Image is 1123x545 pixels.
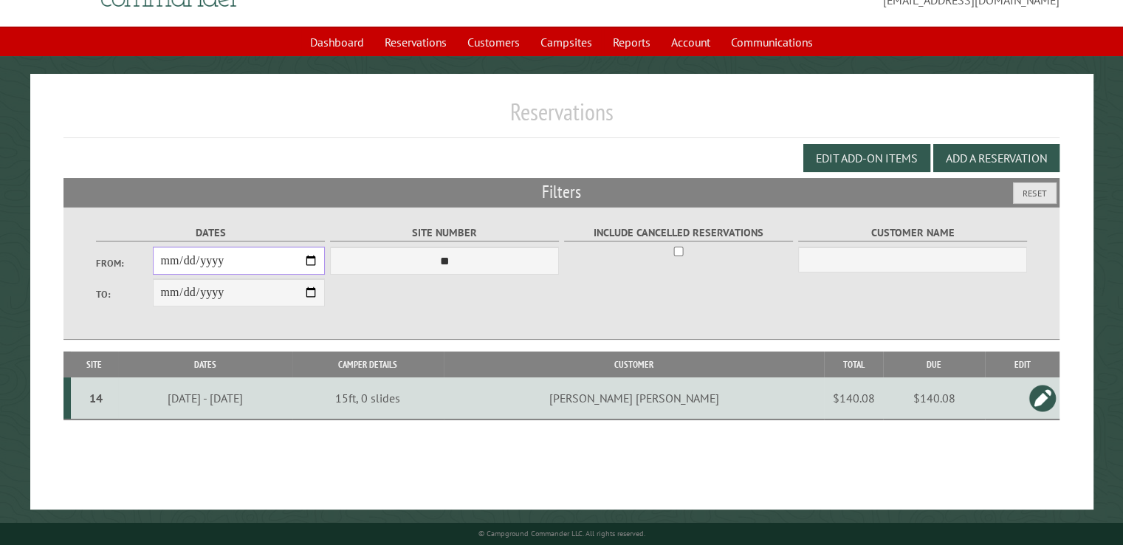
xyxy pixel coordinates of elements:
label: Include Cancelled Reservations [564,224,794,241]
label: Customer Name [798,224,1028,241]
button: Reset [1013,182,1057,204]
th: Site [71,352,118,377]
td: 15ft, 0 slides [292,377,444,419]
th: Camper Details [292,352,444,377]
a: Customers [459,28,529,56]
th: Due [883,352,985,377]
a: Dashboard [301,28,373,56]
label: Dates [96,224,326,241]
label: Site Number [330,224,560,241]
small: © Campground Commander LLC. All rights reserved. [478,529,645,538]
td: $140.08 [824,377,883,419]
h2: Filters [63,178,1060,206]
th: Dates [118,352,292,377]
label: To: [96,287,154,301]
a: Campsites [532,28,601,56]
th: Edit [985,352,1060,377]
th: Customer [444,352,824,377]
a: Communications [722,28,822,56]
a: Account [662,28,719,56]
td: [PERSON_NAME] [PERSON_NAME] [444,377,824,419]
td: $140.08 [883,377,985,419]
th: Total [824,352,883,377]
label: From: [96,256,154,270]
a: Reservations [376,28,456,56]
div: [DATE] - [DATE] [120,391,290,405]
button: Add a Reservation [933,144,1060,172]
div: 14 [77,391,115,405]
a: Reports [604,28,659,56]
h1: Reservations [63,97,1060,138]
button: Edit Add-on Items [803,144,930,172]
